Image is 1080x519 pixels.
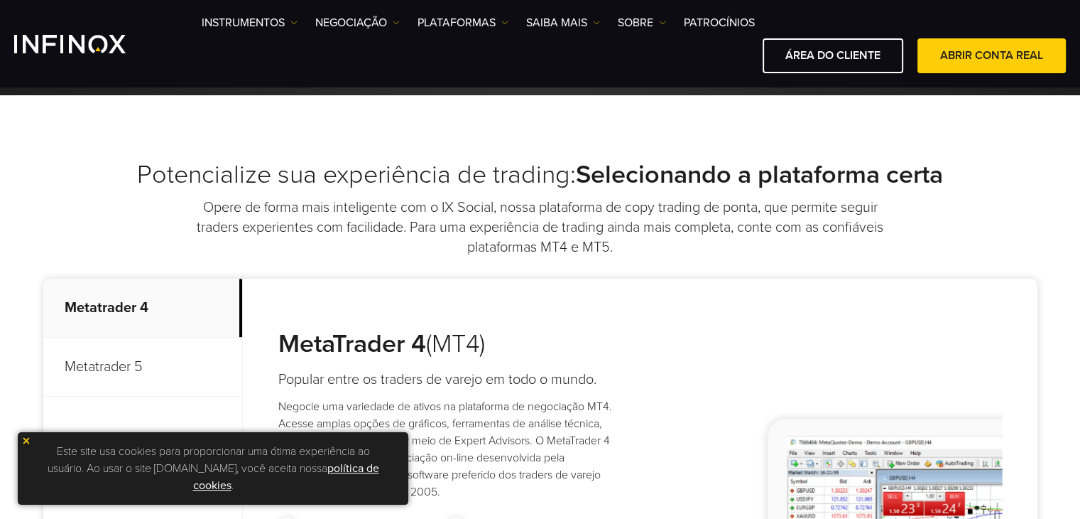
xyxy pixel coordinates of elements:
a: PLATAFORMAS [418,14,508,31]
h4: Popular entre os traders de varejo em todo o mundo. [278,370,617,390]
h3: (MT4) [278,328,617,360]
a: ÁREA DO CLIENTE [763,38,903,73]
h2: Potencialize sua experiência de trading: [43,159,1037,191]
a: SOBRE [618,14,666,31]
strong: MetaTrader 4 [278,328,426,359]
a: ABRIR CONTA REAL [917,38,1066,73]
p: Opere de forma mais inteligente com o IX Social, nossa plataforma de copy trading de ponta, que p... [196,198,885,257]
strong: Selecionando a plataforma certa [576,159,943,190]
a: Patrocínios [684,14,755,31]
p: Metatrader 4 [43,279,242,338]
img: yellow close icon [21,436,31,446]
p: Negocie uma variedade de ativos na plataforma de negociação MT4. Acesse amplas opções de gráficos... [278,398,617,501]
a: Saiba mais [526,14,600,31]
p: Metatrader 5 [43,338,242,397]
p: Este site usa cookies para proporcionar uma ótima experiência ao usuário. Ao usar o site [DOMAIN_... [25,439,401,498]
a: NEGOCIAÇÃO [315,14,400,31]
a: Instrumentos [202,14,298,31]
a: INFINOX Logo [14,35,159,53]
